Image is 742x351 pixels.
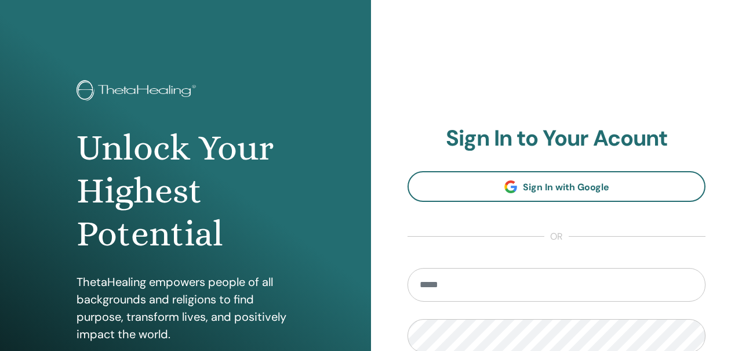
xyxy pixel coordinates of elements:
[523,181,609,193] span: Sign In with Google
[408,125,705,152] h2: Sign In to Your Acount
[544,230,569,244] span: or
[77,126,295,256] h1: Unlock Your Highest Potential
[408,171,705,202] a: Sign In with Google
[77,273,295,343] p: ThetaHealing empowers people of all backgrounds and religions to find purpose, transform lives, a...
